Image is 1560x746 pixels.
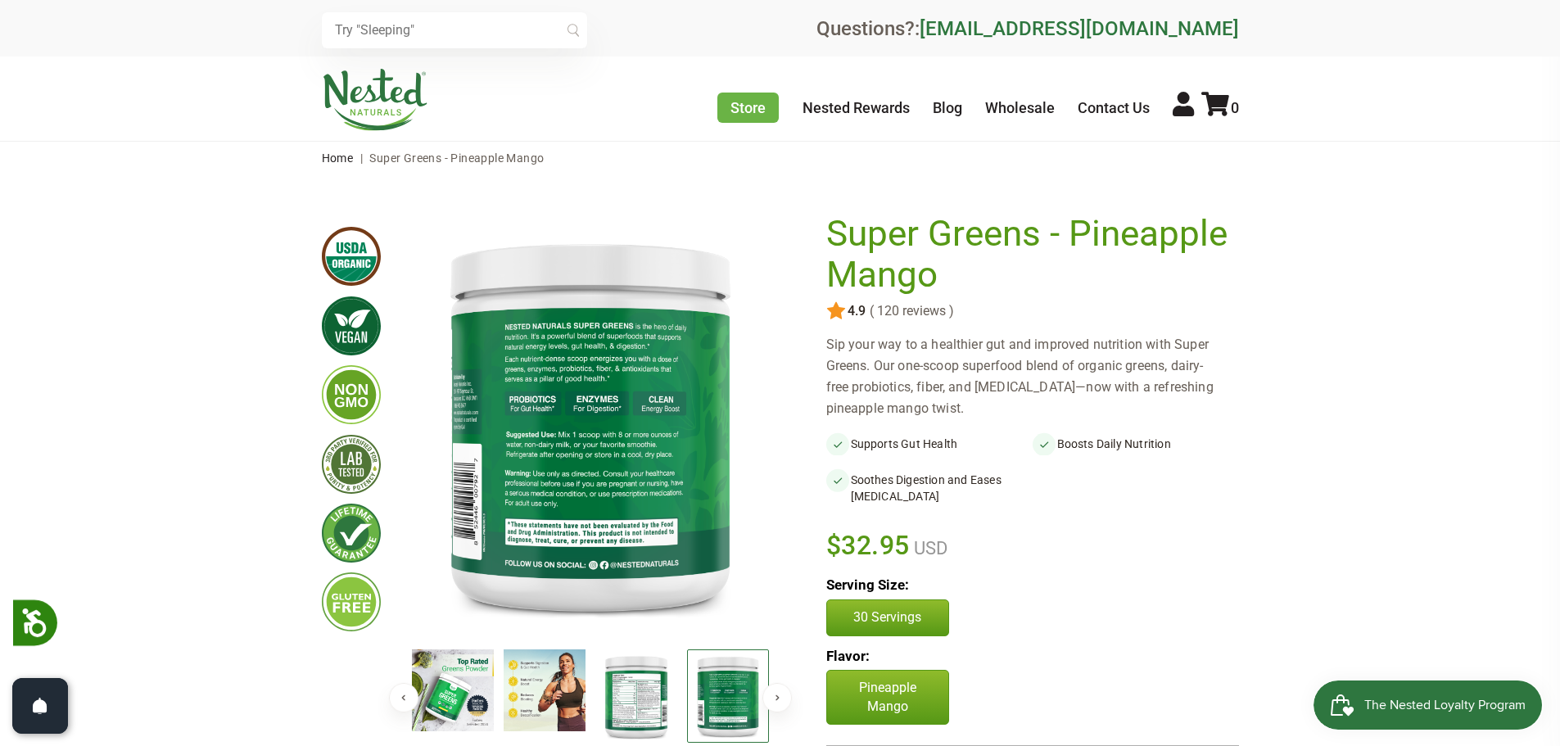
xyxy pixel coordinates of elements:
p: 30 Servings [843,608,932,626]
nav: breadcrumbs [322,142,1239,174]
a: Contact Us [1078,99,1150,116]
img: thirdpartytested [322,435,381,494]
li: Boosts Daily Nutrition [1033,432,1239,455]
span: ( 120 reviews ) [866,304,954,319]
img: glutenfree [322,572,381,631]
a: Wholesale [985,99,1055,116]
button: Next [762,683,792,712]
span: 4.9 [846,304,866,319]
img: Nested Naturals [322,69,428,131]
b: Flavor: [826,648,870,664]
img: star.svg [826,301,846,321]
img: Super Greens - Pineapple Mango [412,649,494,731]
img: Super Greens - Pineapple Mango [504,649,586,731]
input: Try "Sleeping" [322,12,587,48]
div: Sip your way to a healthier gut and improved nutrition with Super Greens. Our one-scoop superfood... [826,334,1239,419]
span: 0 [1231,99,1239,116]
a: Store [717,93,779,123]
img: vegan [322,296,381,355]
b: Serving Size: [826,576,909,593]
span: $32.95 [826,527,911,563]
div: Questions?: [816,19,1239,38]
li: Supports Gut Health [826,432,1033,455]
button: Open [12,678,68,734]
span: Super Greens - Pineapple Mango [369,151,544,165]
a: Home [322,151,354,165]
a: Nested Rewards [803,99,910,116]
img: Super Greens - Pineapple Mango [407,214,774,635]
span: | [356,151,367,165]
img: lifetimeguarantee [322,504,381,563]
a: Blog [933,99,962,116]
iframe: Button to open loyalty program pop-up [1314,680,1544,730]
img: Super Greens - Pineapple Mango [595,649,677,744]
button: 30 Servings [826,599,949,635]
a: [EMAIL_ADDRESS][DOMAIN_NAME] [920,17,1239,40]
p: Pineapple Mango [826,670,949,725]
span: USD [910,538,947,558]
img: gmofree [322,365,381,424]
img: Super Greens - Pineapple Mango [687,649,769,744]
h1: Super Greens - Pineapple Mango [826,214,1231,295]
a: 0 [1201,99,1239,116]
button: Previous [389,683,418,712]
li: Soothes Digestion and Eases [MEDICAL_DATA] [826,468,1033,508]
img: usdaorganic [322,227,381,286]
